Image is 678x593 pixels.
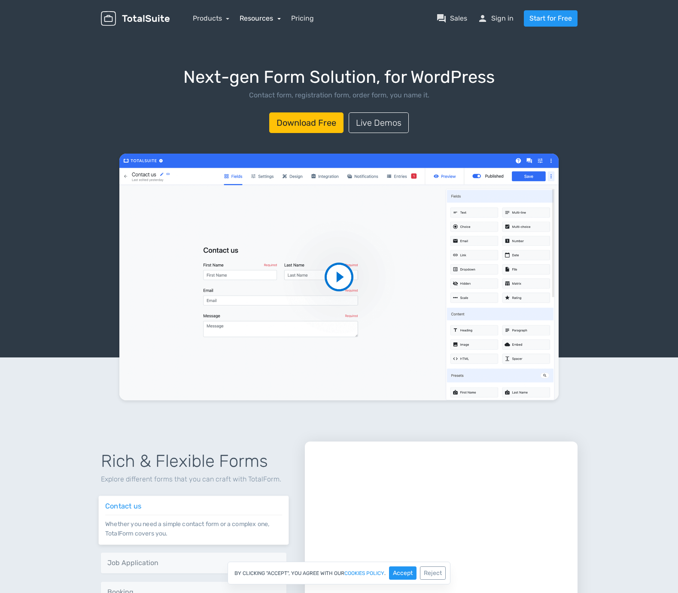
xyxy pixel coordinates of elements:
[291,13,314,24] a: Pricing
[101,474,286,484] p: Explore different forms that you can craft with TotalForm.
[105,502,282,510] h6: Contact us
[524,10,578,27] a: Start for Free
[13,68,665,87] h1: Next-gen Form Solution, for WordPress
[436,13,467,24] a: question_answerSales
[349,112,409,133] a: Live Demos
[389,566,417,580] button: Accept
[344,571,384,576] a: cookies policy
[240,14,281,22] a: Resources
[101,452,286,471] h1: Rich & Flexible Forms
[101,11,170,26] img: TotalSuite for WordPress
[477,13,514,24] a: personSign in
[193,14,230,22] a: Products
[228,562,450,584] div: By clicking "Accept", you agree with our .
[107,559,280,567] h6: Job Application
[105,514,282,538] p: Whether you need a simple contact form or a complex one, TotalForm covers you.
[13,90,665,100] p: Contact form, registration form, order form, you name it.
[420,566,446,580] button: Reject
[436,13,447,24] span: question_answer
[269,112,344,133] a: Download Free
[119,154,559,400] video: Click to play the video
[477,13,488,24] span: person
